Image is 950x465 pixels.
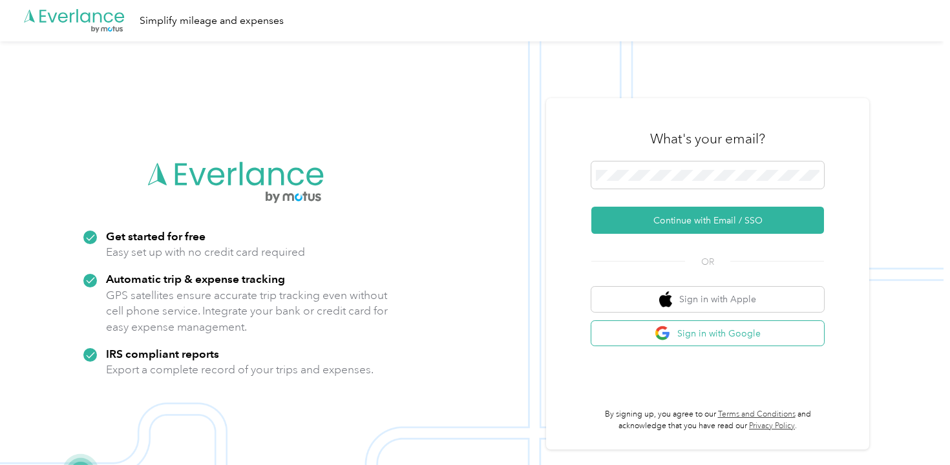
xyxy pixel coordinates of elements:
button: google logoSign in with Google [591,321,824,346]
strong: IRS compliant reports [106,347,219,360]
img: apple logo [659,291,672,307]
p: By signing up, you agree to our and acknowledge that you have read our . [591,409,824,431]
button: Continue with Email / SSO [591,207,824,234]
div: Simplify mileage and expenses [140,13,284,29]
p: Export a complete record of your trips and expenses. [106,362,374,378]
img: google logo [655,325,671,342]
button: apple logoSign in with Apple [591,287,824,312]
span: OR [685,255,730,269]
strong: Get started for free [106,229,206,243]
p: GPS satellites ensure accurate trip tracking even without cell phone service. Integrate your bank... [106,287,388,335]
a: Privacy Policy [749,421,795,431]
strong: Automatic trip & expense tracking [106,272,285,285]
h3: What's your email? [650,130,765,148]
a: Terms and Conditions [718,409,796,419]
p: Easy set up with no credit card required [106,244,305,260]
